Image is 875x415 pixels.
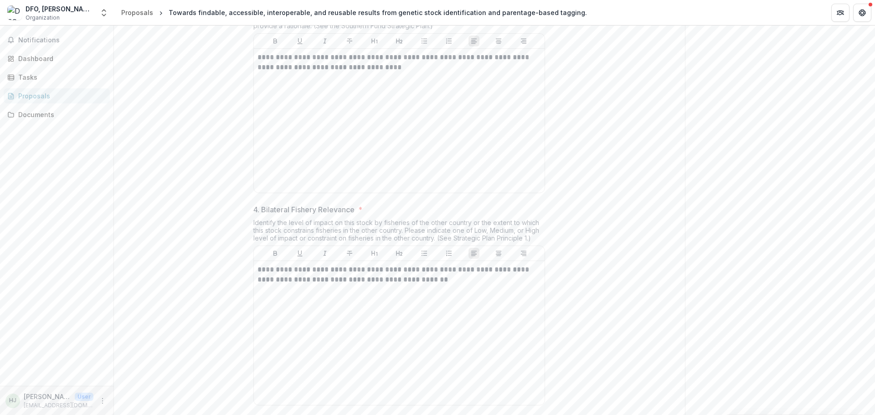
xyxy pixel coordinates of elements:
[4,88,110,103] a: Proposals
[443,36,454,46] button: Ordered List
[831,4,849,22] button: Partners
[443,248,454,259] button: Ordered List
[369,248,380,259] button: Heading 1
[97,395,108,406] button: More
[4,70,110,85] a: Tasks
[369,36,380,46] button: Heading 1
[419,36,430,46] button: Bullet List
[419,248,430,259] button: Bullet List
[493,36,504,46] button: Align Center
[75,393,93,401] p: User
[9,398,16,404] div: Helen Jones
[26,4,94,14] div: DFO, [PERSON_NAME] (Institute of Ocean Sciences)
[518,36,529,46] button: Align Right
[319,248,330,259] button: Italicize
[344,36,355,46] button: Strike
[18,110,103,119] div: Documents
[294,36,305,46] button: Underline
[394,36,405,46] button: Heading 2
[253,204,355,215] p: 4. Bilateral Fishery Relevance
[294,248,305,259] button: Underline
[118,6,591,19] nav: breadcrumb
[468,248,479,259] button: Align Left
[24,401,93,410] p: [EMAIL_ADDRESS][DOMAIN_NAME]
[18,36,106,44] span: Notifications
[493,248,504,259] button: Align Center
[270,36,281,46] button: Bold
[4,51,110,66] a: Dashboard
[319,36,330,46] button: Italicize
[518,248,529,259] button: Align Right
[18,91,103,101] div: Proposals
[344,248,355,259] button: Strike
[7,5,22,20] img: DFO, Sidney (Institute of Ocean Sciences)
[118,6,157,19] a: Proposals
[853,4,871,22] button: Get Help
[98,4,110,22] button: Open entity switcher
[4,33,110,47] button: Notifications
[468,36,479,46] button: Align Left
[18,54,103,63] div: Dashboard
[18,72,103,82] div: Tasks
[253,219,545,246] div: Identify the level of impact on this stock by fisheries of the other country or the extent to whi...
[4,107,110,122] a: Documents
[394,248,405,259] button: Heading 2
[270,248,281,259] button: Bold
[169,8,587,17] div: Towards findable, accessible, interoperable, and reusable results from genetic stock identificati...
[24,392,71,401] p: [PERSON_NAME]
[26,14,60,22] span: Organization
[121,8,153,17] div: Proposals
